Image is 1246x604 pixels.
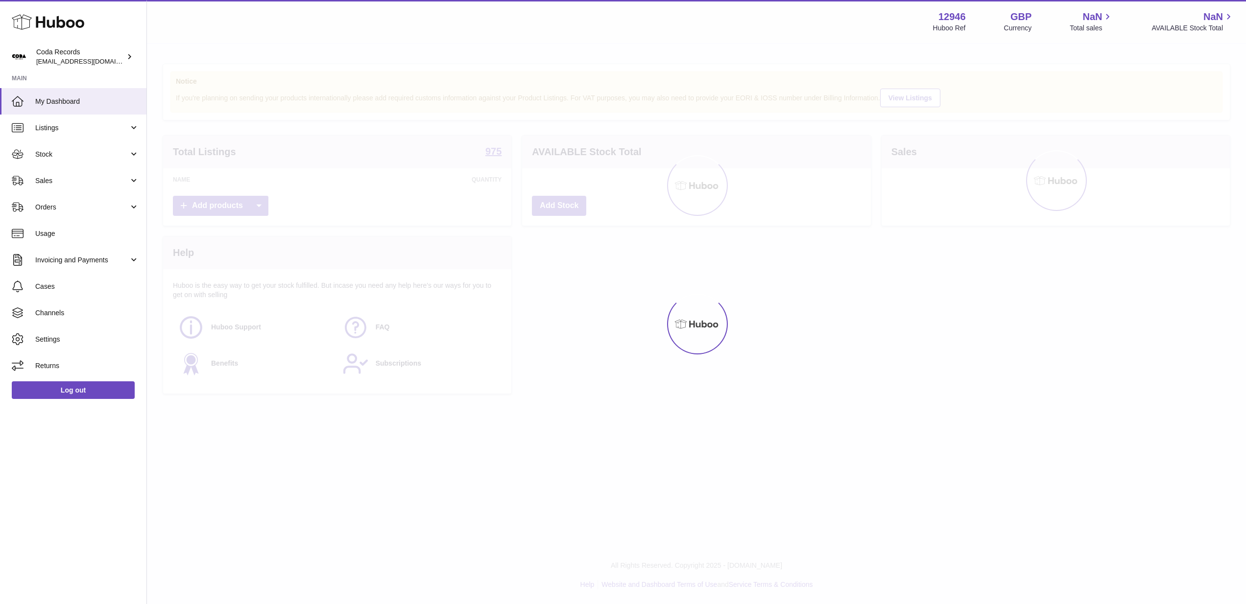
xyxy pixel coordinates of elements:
span: Total sales [1070,23,1113,33]
span: Usage [35,229,139,238]
span: Sales [35,176,129,186]
div: Currency [1004,23,1032,33]
span: NaN [1203,10,1223,23]
span: AVAILABLE Stock Total [1151,23,1234,33]
span: Cases [35,282,139,291]
a: NaN AVAILABLE Stock Total [1151,10,1234,33]
a: Log out [12,381,135,399]
span: Orders [35,203,129,212]
span: [EMAIL_ADDRESS][DOMAIN_NAME] [36,57,144,65]
div: Huboo Ref [933,23,966,33]
div: Coda Records [36,47,124,66]
span: Listings [35,123,129,133]
span: My Dashboard [35,97,139,106]
strong: GBP [1010,10,1031,23]
span: Invoicing and Payments [35,256,129,265]
span: NaN [1082,10,1102,23]
a: NaN Total sales [1070,10,1113,33]
strong: 12946 [938,10,966,23]
span: Stock [35,150,129,159]
span: Settings [35,335,139,344]
span: Channels [35,308,139,318]
img: haz@pcatmedia.com [12,49,26,64]
span: Returns [35,361,139,371]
